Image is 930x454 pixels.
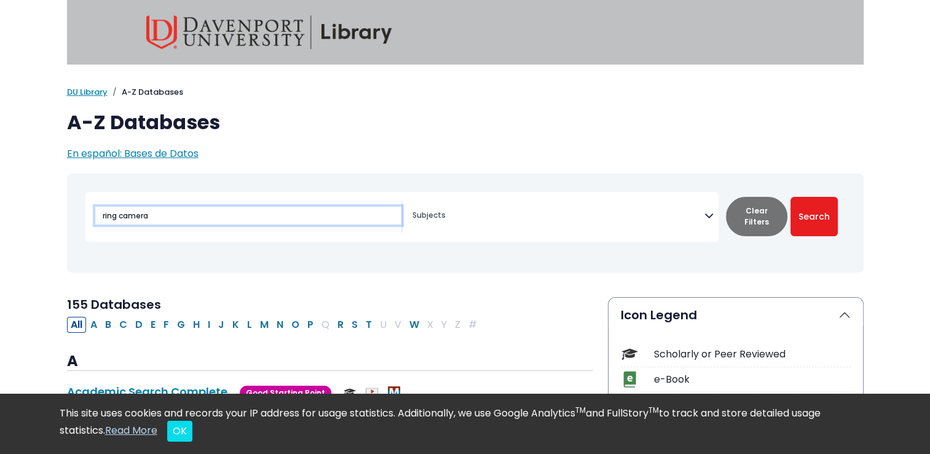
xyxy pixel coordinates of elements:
button: Filter Results P [304,317,317,333]
button: Filter Results N [273,317,287,333]
button: Filter Results T [362,317,376,333]
button: Filter Results M [256,317,272,333]
button: Filter Results B [101,317,115,333]
a: Academic Search Complete [67,384,227,399]
h1: A-Z Databases [67,111,864,134]
button: Filter Results O [288,317,303,333]
a: En español: Bases de Datos [67,146,199,161]
button: Submit for Search Results [790,197,838,236]
span: 155 Databases [67,296,161,313]
div: e-Book [654,372,851,387]
button: Filter Results K [229,317,243,333]
button: Filter Results F [160,317,173,333]
button: Filter Results C [116,317,131,333]
button: Filter Results H [189,317,203,333]
img: Davenport University Library [146,15,392,49]
div: Scholarly or Peer Reviewed [654,347,851,362]
a: DU Library [67,86,108,98]
button: Filter Results I [204,317,214,333]
div: This site uses cookies and records your IP address for usage statistics. Additionally, we use Goo... [60,406,871,442]
button: Filter Results S [348,317,361,333]
button: Clear Filters [726,197,787,236]
button: Filter Results R [334,317,347,333]
div: Alpha-list to filter by first letter of database name [67,317,482,331]
button: Filter Results G [173,317,189,333]
img: Scholarly or Peer Reviewed [344,386,356,399]
button: Close [167,421,192,442]
h3: A [67,352,593,371]
button: Filter Results D [132,317,146,333]
nav: breadcrumb [67,86,864,98]
sup: TM [575,405,586,415]
input: Search database by title or keyword [95,207,401,225]
img: Icon Scholarly or Peer Reviewed [621,346,638,362]
span: Good Starting Point [240,386,331,400]
li: A-Z Databases [108,86,183,98]
button: Filter Results E [147,317,159,333]
img: Icon e-Book [621,371,638,388]
textarea: Search [412,212,704,221]
button: All [67,317,86,333]
button: Icon Legend [609,298,863,332]
sup: TM [648,405,659,415]
img: Audio & Video [366,386,378,399]
a: Read More [105,423,157,437]
img: MeL (Michigan electronic Library) [388,386,400,399]
button: Filter Results L [243,317,256,333]
button: Filter Results W [406,317,423,333]
button: Filter Results J [215,317,228,333]
button: Filter Results A [87,317,101,333]
nav: Search filters [67,173,864,273]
